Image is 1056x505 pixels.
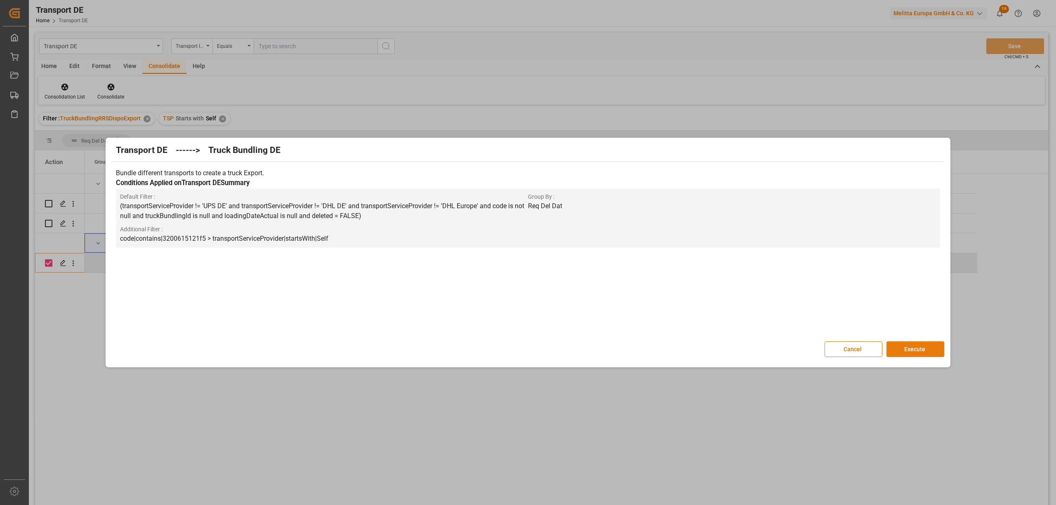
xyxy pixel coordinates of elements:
[116,168,940,178] p: Bundle different transports to create a truck Export.
[120,201,528,221] p: (transportServiceProvider != 'UPS DE' and transportServiceProvider != 'DHL DE' and transportServi...
[120,225,528,234] span: Additional Filter :
[208,144,280,157] h2: Truck Bundling DE
[116,178,940,188] h3: Conditions Applied on Transport DE Summary
[528,201,936,211] p: Req Del Dat
[120,234,528,244] p: code|contains|3200615121f5 > transportServiceProvider|startsWith|Self
[176,144,200,157] h2: ------>
[116,144,167,157] h2: Transport DE
[528,193,936,201] span: Group By :
[825,341,882,357] button: Cancel
[120,193,528,201] span: Default Filter :
[886,341,944,357] button: Execute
